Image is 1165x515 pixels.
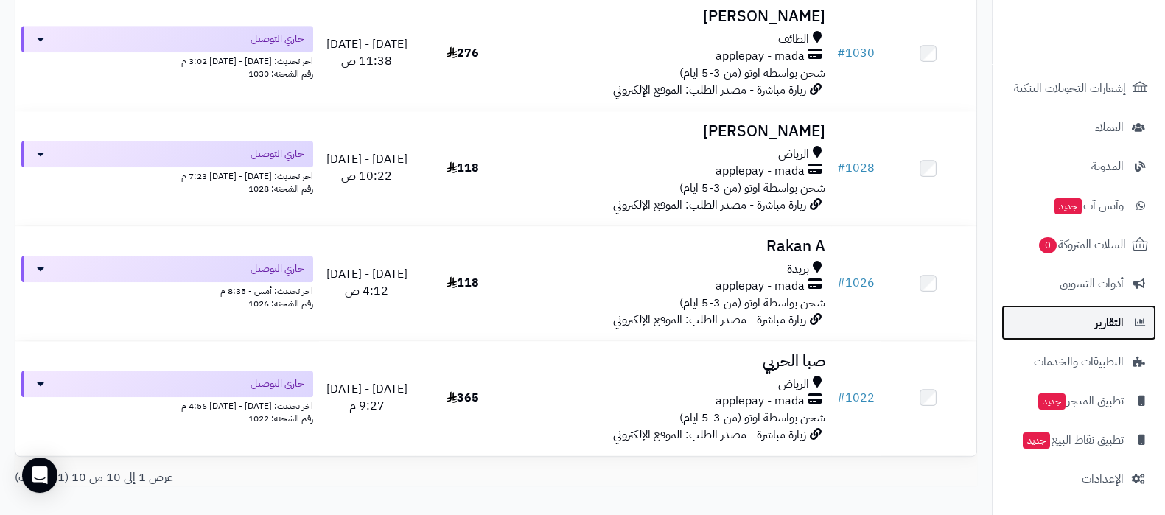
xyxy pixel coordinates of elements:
[326,150,407,185] span: [DATE] - [DATE] 10:22 ص
[778,146,809,163] span: الرياض
[837,274,845,292] span: #
[22,458,57,493] div: Open Intercom Messenger
[326,265,407,300] span: [DATE] - [DATE] 4:12 ص
[1001,461,1156,497] a: الإعدادات
[1001,344,1156,379] a: التطبيقات والخدمات
[679,179,825,197] span: شحن بواسطة اوتو (من 3-5 ايام)
[21,167,313,183] div: اخر تحديث: [DATE] - [DATE] 7:23 م
[679,64,825,82] span: شحن بواسطة اوتو (من 3-5 ايام)
[251,32,304,46] span: جاري التوصيل
[837,389,845,407] span: #
[787,261,809,278] span: بريدة
[248,412,313,425] span: رقم الشحنة: 1022
[1001,266,1156,301] a: أدوات التسويق
[1091,156,1124,177] span: المدونة
[1037,390,1124,411] span: تطبيق المتجر
[778,376,809,393] span: الرياض
[716,393,805,410] span: applepay - mada
[1095,312,1124,333] span: التقارير
[326,35,407,70] span: [DATE] - [DATE] 11:38 ص
[1001,422,1156,458] a: تطبيق نقاط البيعجديد
[447,159,479,177] span: 118
[1001,305,1156,340] a: التقارير
[248,297,313,310] span: رقم الشحنة: 1026
[517,353,825,370] h3: صبا الحربي
[251,262,304,276] span: جاري التوصيل
[1082,469,1124,489] span: الإعدادات
[248,182,313,195] span: رقم الشحنة: 1028
[517,123,825,140] h3: [PERSON_NAME]
[447,389,479,407] span: 365
[1038,234,1126,255] span: السلات المتروكة
[837,44,845,62] span: #
[1034,351,1124,372] span: التطبيقات والخدمات
[1021,430,1124,450] span: تطبيق نقاط البيع
[447,44,479,62] span: 276
[837,389,875,407] a: #1022
[21,397,313,413] div: اخر تحديث: [DATE] - [DATE] 4:56 م
[679,294,825,312] span: شحن بواسطة اوتو (من 3-5 ايام)
[716,163,805,180] span: applepay - mada
[517,8,825,25] h3: [PERSON_NAME]
[716,278,805,295] span: applepay - mada
[1053,195,1124,216] span: وآتس آب
[21,52,313,68] div: اخر تحديث: [DATE] - [DATE] 3:02 م
[1023,432,1050,449] span: جديد
[1014,78,1126,99] span: إشعارات التحويلات البنكية
[326,380,407,415] span: [DATE] - [DATE] 9:27 م
[21,282,313,298] div: اخر تحديث: أمس - 8:35 م
[613,196,806,214] span: زيارة مباشرة - مصدر الطلب: الموقع الإلكتروني
[4,469,496,486] div: عرض 1 إلى 10 من 10 (1 صفحات)
[679,409,825,427] span: شحن بواسطة اوتو (من 3-5 ايام)
[1001,71,1156,106] a: إشعارات التحويلات البنكية
[447,274,479,292] span: 118
[837,159,845,177] span: #
[1001,110,1156,145] a: العملاء
[1001,149,1156,184] a: المدونة
[1060,273,1124,294] span: أدوات التسويق
[251,147,304,161] span: جاري التوصيل
[1054,198,1082,214] span: جديد
[1001,383,1156,418] a: تطبيق المتجرجديد
[248,67,313,80] span: رقم الشحنة: 1030
[613,81,806,99] span: زيارة مباشرة - مصدر الطلب: الموقع الإلكتروني
[251,376,304,391] span: جاري التوصيل
[1095,117,1124,138] span: العملاء
[837,274,875,292] a: #1026
[716,48,805,65] span: applepay - mada
[1065,36,1151,67] img: logo-2.png
[1039,237,1057,253] span: 0
[1038,393,1066,410] span: جديد
[778,31,809,48] span: الطائف
[613,426,806,444] span: زيارة مباشرة - مصدر الطلب: الموقع الإلكتروني
[837,44,875,62] a: #1030
[837,159,875,177] a: #1028
[613,311,806,329] span: زيارة مباشرة - مصدر الطلب: الموقع الإلكتروني
[1001,188,1156,223] a: وآتس آبجديد
[517,238,825,255] h3: Rakan A
[1001,227,1156,262] a: السلات المتروكة0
